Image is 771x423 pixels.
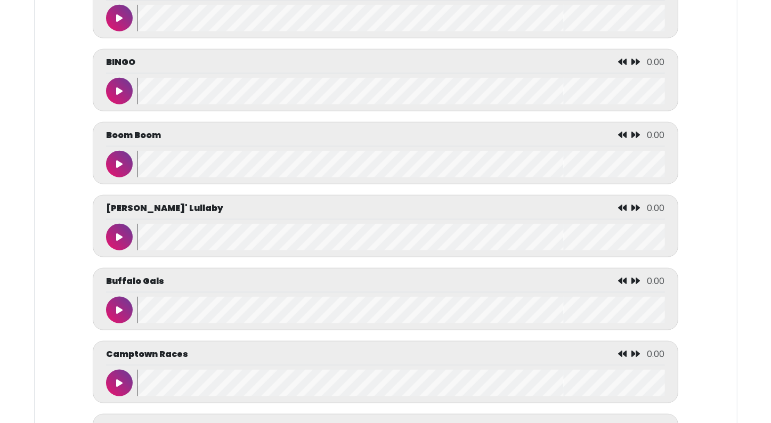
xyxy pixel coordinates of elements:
span: 0.00 [647,275,665,287]
span: 0.00 [647,348,665,360]
span: 0.00 [647,202,665,214]
p: Boom Boom [106,129,161,142]
p: [PERSON_NAME]' Lullaby [106,202,223,215]
span: 0.00 [647,129,665,141]
span: 0.00 [647,56,665,68]
p: Camptown Races [106,348,188,361]
p: Buffalo Gals [106,275,164,288]
p: BINGO [106,56,135,69]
